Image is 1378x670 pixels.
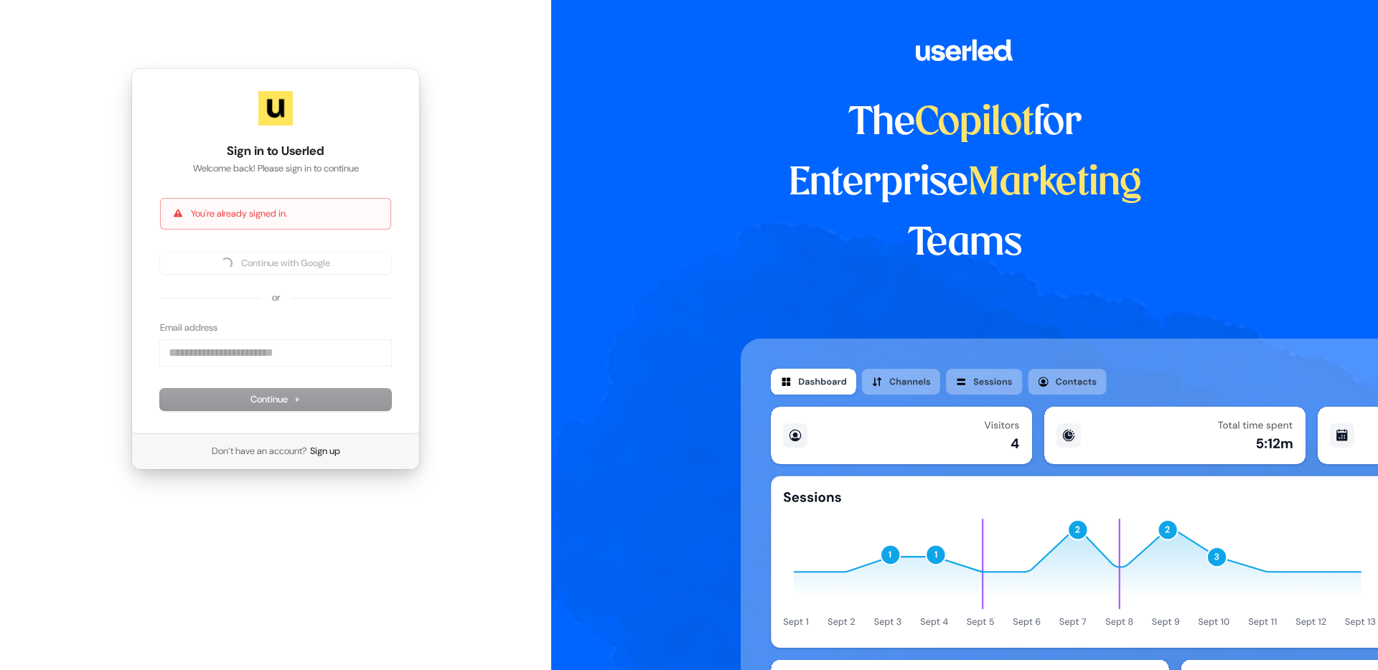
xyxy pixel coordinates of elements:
[191,207,287,220] p: You're already signed in.
[160,162,391,175] p: Welcome back! Please sign in to continue
[915,105,1033,142] span: Copilot
[258,91,293,126] img: Userled
[212,445,307,458] span: Don’t have an account?
[310,445,340,458] a: Sign up
[741,93,1189,274] h1: The for Enterprise Teams
[160,143,391,160] h1: Sign in to Userled
[272,291,280,304] p: or
[968,165,1142,202] span: Marketing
